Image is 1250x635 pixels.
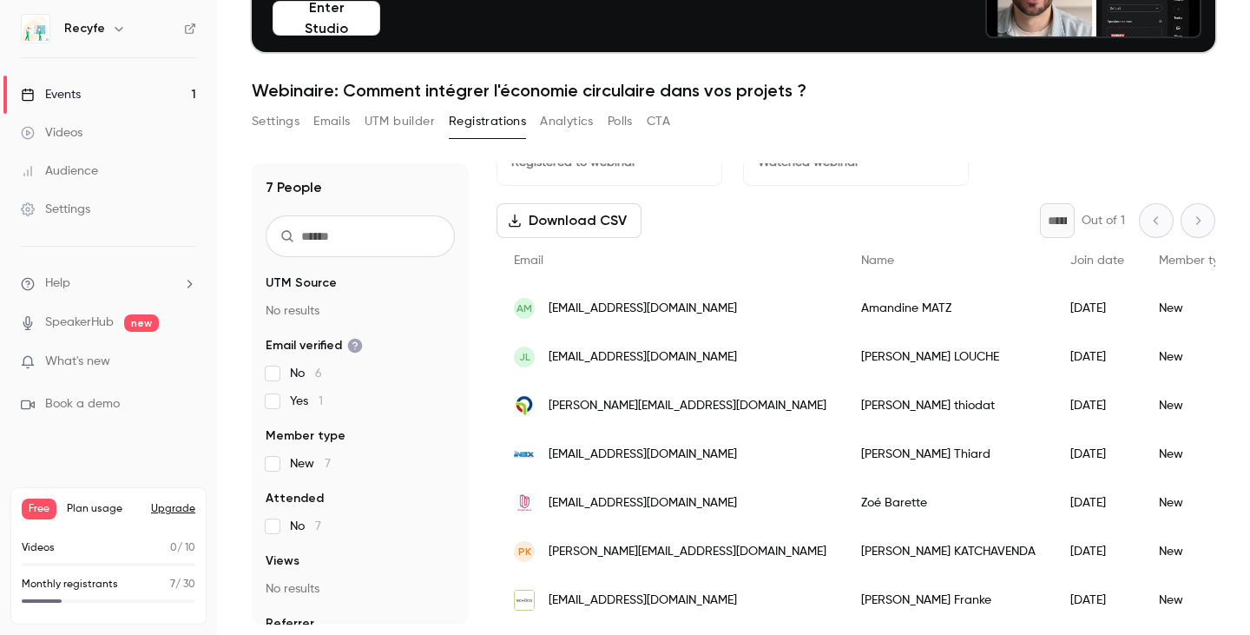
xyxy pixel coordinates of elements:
[325,458,331,470] span: 7
[844,284,1053,333] div: Amandine MATZ
[1053,527,1141,576] div: [DATE]
[497,203,641,238] button: Download CSV
[861,255,894,267] span: Name
[844,527,1053,576] div: [PERSON_NAME] KATCHAVENDA
[1053,576,1141,625] div: [DATE]
[22,540,55,556] p: Videos
[549,397,826,415] span: [PERSON_NAME][EMAIL_ADDRESS][DOMAIN_NAME]
[266,427,345,445] span: Member type
[844,479,1053,527] div: Zoé Barette
[290,393,323,410] span: Yes
[516,301,532,316] span: AM
[266,552,299,570] span: Views
[45,314,114,332] a: SpeakerHub
[540,108,594,136] button: Analytics
[273,1,380,36] button: Enter Studio
[313,108,350,136] button: Emails
[365,108,435,136] button: UTM builder
[170,540,195,556] p: / 10
[21,275,196,293] li: help-dropdown-opener
[844,381,1053,430] div: [PERSON_NAME] thiodat
[315,520,321,532] span: 7
[519,349,530,365] span: JL
[252,108,299,136] button: Settings
[315,367,322,380] span: 6
[549,446,737,464] span: [EMAIL_ADDRESS][DOMAIN_NAME]
[1053,430,1141,479] div: [DATE]
[21,162,98,180] div: Audience
[1053,381,1141,430] div: [DATE]
[170,579,175,590] span: 7
[266,177,322,198] h1: 7 People
[266,302,455,320] p: No results
[21,201,90,218] div: Settings
[170,543,177,553] span: 0
[844,430,1053,479] div: [PERSON_NAME] Thiard
[124,314,159,332] span: new
[64,20,105,37] h6: Recyfe
[1053,479,1141,527] div: [DATE]
[514,493,535,513] img: utopreneurs.org
[290,455,331,473] span: New
[549,348,737,367] span: [EMAIL_ADDRESS][DOMAIN_NAME]
[1082,212,1125,229] p: Out of 1
[45,275,70,293] span: Help
[549,494,737,513] span: [EMAIL_ADDRESS][DOMAIN_NAME]
[151,502,195,516] button: Upgrade
[266,337,363,354] span: Email verified
[266,275,337,292] span: UTM Source
[844,333,1053,381] div: [PERSON_NAME] LOUCHE
[45,395,120,413] span: Book a demo
[170,577,195,592] p: / 30
[549,592,737,610] span: [EMAIL_ADDRESS][DOMAIN_NAME]
[45,353,110,371] span: What's new
[252,80,1215,101] h1: Webinaire: Comment intégrer l'économie circulaire dans vos projets ?
[518,544,531,559] span: PK
[22,577,118,592] p: Monthly registrants
[549,300,737,318] span: [EMAIL_ADDRESS][DOMAIN_NAME]
[844,576,1053,625] div: [PERSON_NAME] Franke
[1159,255,1234,267] span: Member type
[67,502,141,516] span: Plan usage
[22,15,49,43] img: Recyfe
[549,543,826,561] span: [PERSON_NAME][EMAIL_ADDRESS][DOMAIN_NAME]
[319,395,323,407] span: 1
[21,86,81,103] div: Events
[1053,284,1141,333] div: [DATE]
[449,108,526,136] button: Registrations
[608,108,633,136] button: Polls
[514,395,535,416] img: qivy.fr
[514,444,535,465] img: inex.fr
[22,499,56,519] span: Free
[514,255,543,267] span: Email
[647,108,670,136] button: CTA
[266,615,314,632] span: Referrer
[514,590,535,611] img: schueco.com
[290,518,321,535] span: No
[21,124,82,142] div: Videos
[1053,333,1141,381] div: [DATE]
[266,490,324,507] span: Attended
[1070,255,1124,267] span: Join date
[266,580,455,598] p: No results
[290,365,322,382] span: No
